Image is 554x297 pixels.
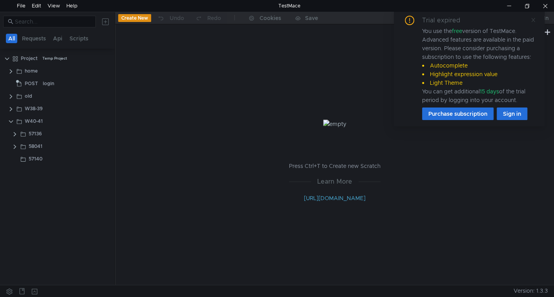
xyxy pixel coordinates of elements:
div: You use the version of TestMace. Advanced features are available in the paid version. Please cons... [422,27,535,104]
div: 58041 [29,140,42,152]
div: You can get additional of the trial period by logging into your account. [422,87,535,104]
button: Undo [151,12,190,24]
div: Cookies [260,13,281,23]
li: Light Theme [422,78,535,87]
button: Requests [20,34,48,43]
span: Learn More [311,177,358,186]
span: Version: 1.3.3 [514,285,548,297]
div: Trial expired [422,16,470,25]
div: home [25,65,38,77]
li: Highlight expression value [422,70,535,78]
img: empty [323,120,346,128]
input: Search... [15,17,91,26]
div: old [25,90,32,102]
button: Redo [190,12,227,24]
button: Sign in [497,108,527,120]
button: Create New [118,14,151,22]
li: Autocomplete [422,61,535,70]
div: Temp Project [42,53,67,64]
button: All [6,34,17,43]
div: 57140 [29,153,42,165]
div: Project [21,53,38,64]
div: Undo [170,13,184,23]
div: Redo [207,13,221,23]
div: W40-41 [25,115,43,127]
span: free [452,27,462,35]
div: W38-39 [25,103,43,115]
div: login [43,78,54,89]
button: Scripts [67,34,91,43]
button: Api [51,34,65,43]
span: 15 days [480,88,499,95]
p: Press Ctrl+T to Create new Scratch [289,161,380,171]
a: [URL][DOMAIN_NAME] [304,195,366,202]
button: Purchase subscription [422,108,494,120]
span: POST [25,78,38,89]
div: 57136 [29,128,42,140]
div: Save [305,15,318,21]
